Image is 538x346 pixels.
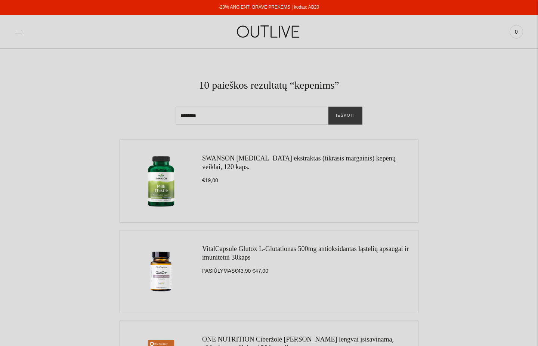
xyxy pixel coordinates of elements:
a: VitalCapsule Glutox L-Glutationas 500mg antioksidantas ląstelių apsaugai ir imunitetui 30kaps [202,245,409,261]
button: Ieškoti [328,107,362,125]
h1: 10 paieškos rezultatų “kepenims” [30,79,508,92]
s: €47,00 [252,268,268,274]
span: 0 [511,27,522,37]
div: PASIŪLYMAS [202,238,411,305]
a: SWANSON [MEDICAL_DATA] ekstraktas (tikrasis margainis) kepenų veiklai, 120 kaps. [202,154,396,171]
span: €19,00 [202,177,218,183]
img: OUTLIVE [222,19,316,45]
a: -20% ANCIENT+BRAVE PREKĖMS | kodas: AB20 [219,4,319,10]
span: €43,90 [235,268,251,274]
a: 0 [510,24,523,40]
